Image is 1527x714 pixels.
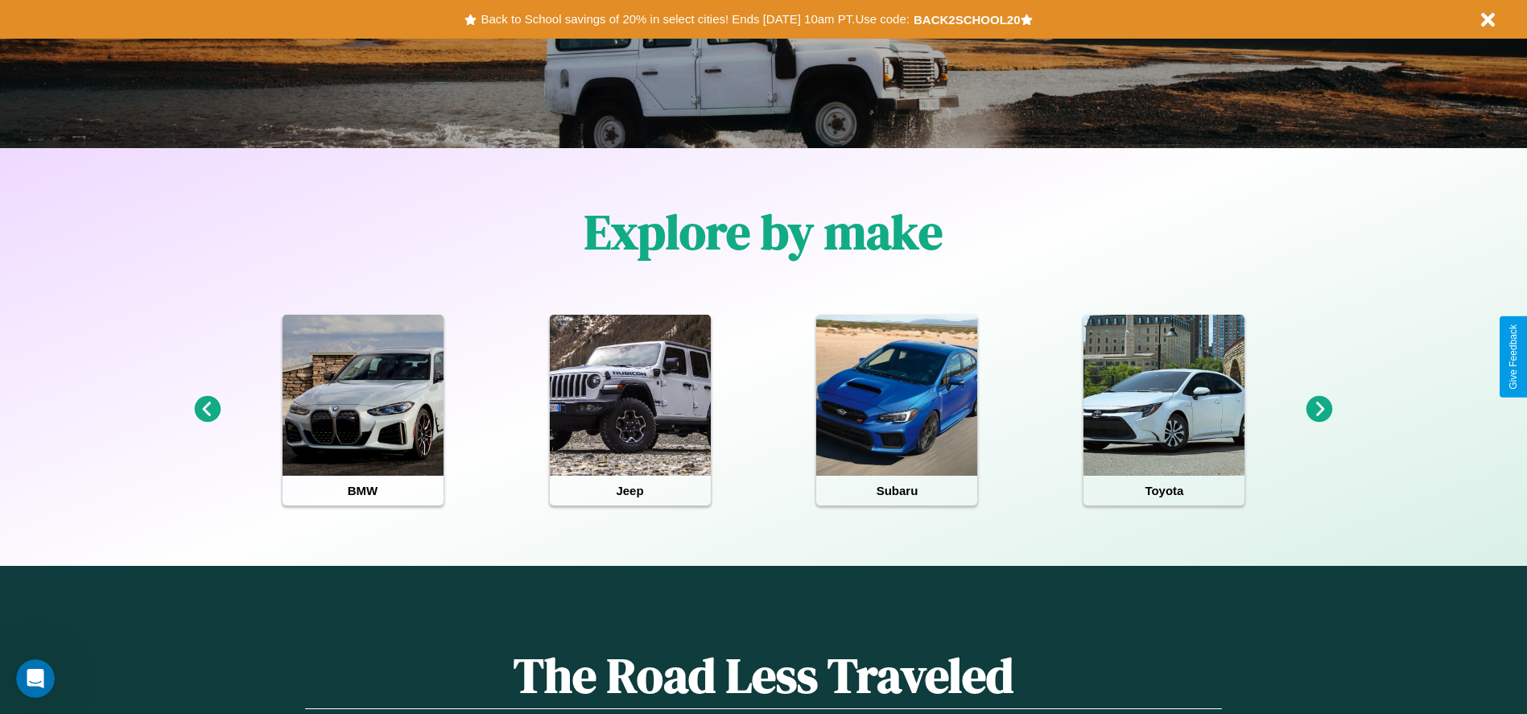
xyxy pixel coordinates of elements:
[283,476,444,506] h4: BMW
[1083,476,1244,506] h4: Toyota
[816,476,977,506] h4: Subaru
[305,642,1221,709] h1: The Road Less Traveled
[914,13,1021,27] b: BACK2SCHOOL20
[1508,324,1519,390] div: Give Feedback
[550,476,711,506] h4: Jeep
[477,8,913,31] button: Back to School savings of 20% in select cities! Ends [DATE] 10am PT.Use code:
[584,199,943,265] h1: Explore by make
[16,659,55,698] iframe: Intercom live chat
